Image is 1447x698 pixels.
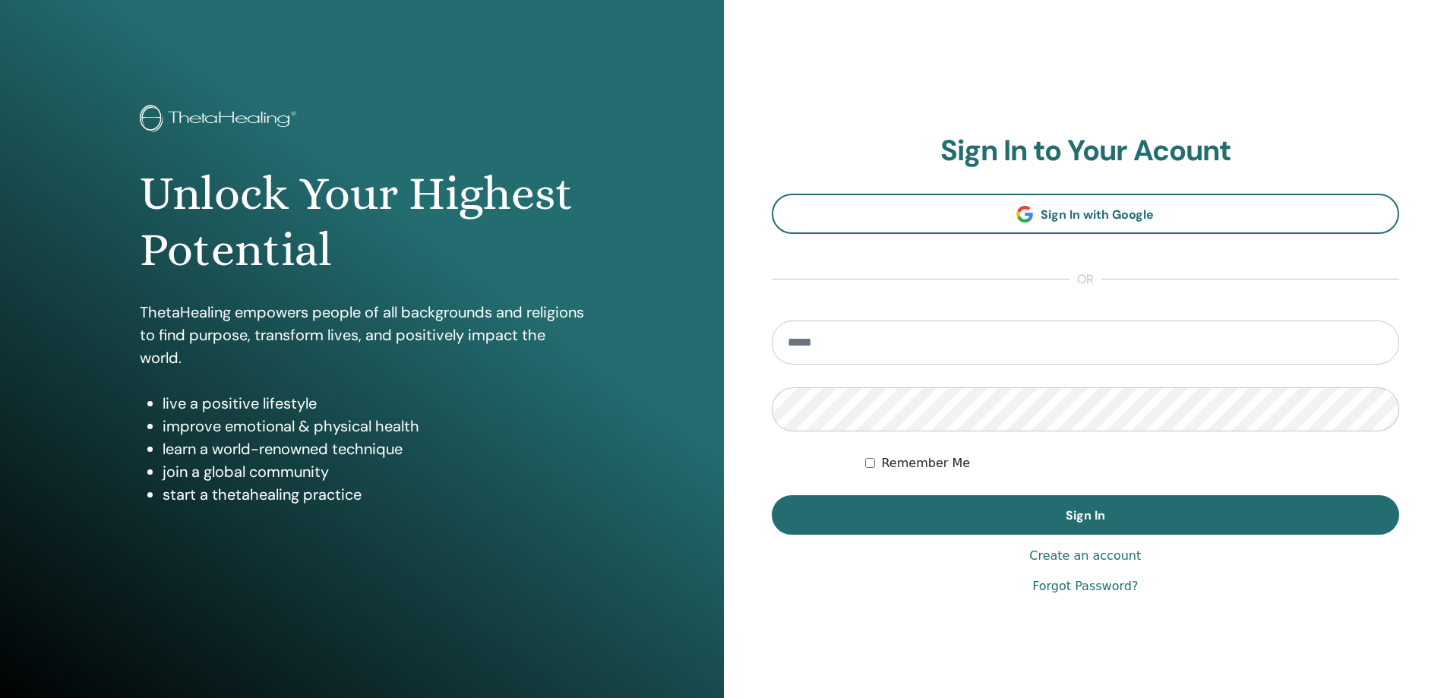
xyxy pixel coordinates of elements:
a: Sign In with Google [772,194,1400,234]
li: start a thetahealing practice [163,483,584,506]
div: Keep me authenticated indefinitely or until I manually logout [865,454,1399,472]
p: ThetaHealing empowers people of all backgrounds and religions to find purpose, transform lives, a... [140,301,584,369]
li: improve emotional & physical health [163,415,584,437]
a: Forgot Password? [1032,577,1138,595]
li: join a global community [163,460,584,483]
li: learn a world-renowned technique [163,437,584,460]
li: live a positive lifestyle [163,392,584,415]
h2: Sign In to Your Acount [772,134,1400,169]
span: or [1069,270,1101,289]
a: Create an account [1029,547,1141,565]
span: Sign In [1066,507,1105,523]
label: Remember Me [881,454,970,472]
button: Sign In [772,495,1400,535]
h1: Unlock Your Highest Potential [140,166,584,279]
span: Sign In with Google [1041,207,1154,223]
